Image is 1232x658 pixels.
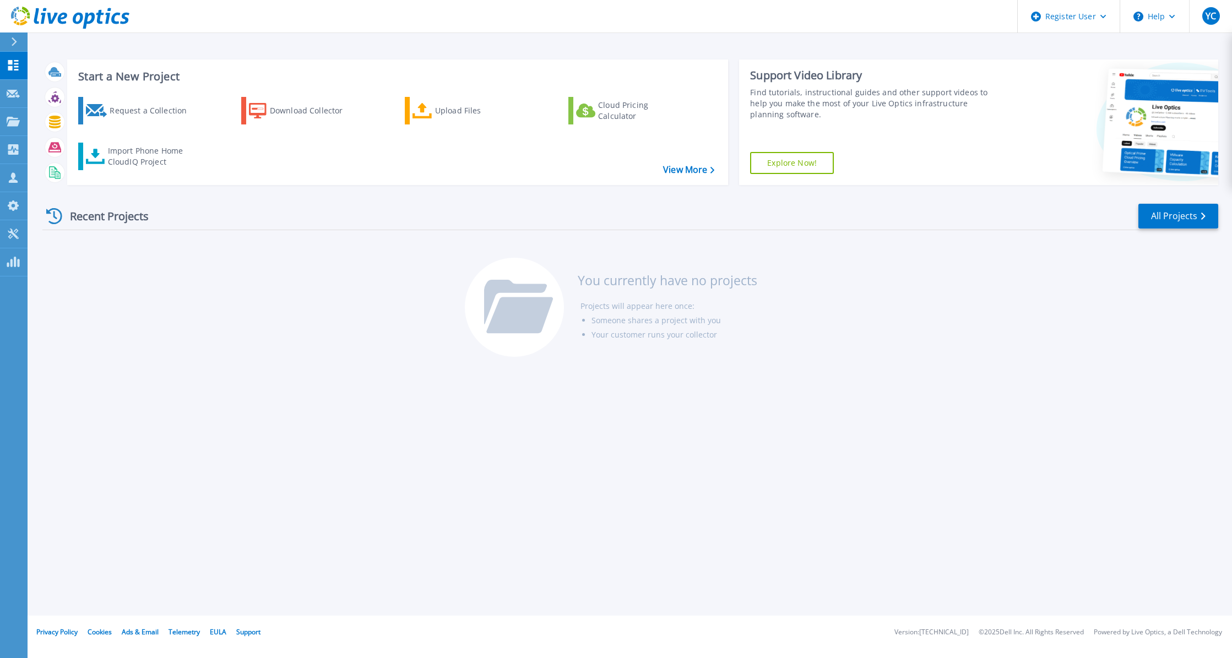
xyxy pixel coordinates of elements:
[405,97,528,124] a: Upload Files
[169,627,200,637] a: Telemetry
[750,87,996,120] div: Find tutorials, instructional guides and other support videos to help you make the most of your L...
[210,627,226,637] a: EULA
[578,274,757,286] h3: You currently have no projects
[78,70,714,83] h3: Start a New Project
[750,68,996,83] div: Support Video Library
[568,97,691,124] a: Cloud Pricing Calculator
[270,100,358,122] div: Download Collector
[241,97,364,124] a: Download Collector
[122,627,159,637] a: Ads & Email
[42,203,164,230] div: Recent Projects
[591,328,757,342] li: Your customer runs your collector
[1094,629,1222,636] li: Powered by Live Optics, a Dell Technology
[580,299,757,313] li: Projects will appear here once:
[88,627,112,637] a: Cookies
[598,100,686,122] div: Cloud Pricing Calculator
[78,97,201,124] a: Request a Collection
[236,627,260,637] a: Support
[108,145,194,167] div: Import Phone Home CloudIQ Project
[591,313,757,328] li: Someone shares a project with you
[36,627,78,637] a: Privacy Policy
[750,152,834,174] a: Explore Now!
[1206,12,1216,20] span: YC
[1138,204,1218,229] a: All Projects
[110,100,198,122] div: Request a Collection
[663,165,714,175] a: View More
[435,100,523,122] div: Upload Files
[894,629,969,636] li: Version: [TECHNICAL_ID]
[979,629,1084,636] li: © 2025 Dell Inc. All Rights Reserved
